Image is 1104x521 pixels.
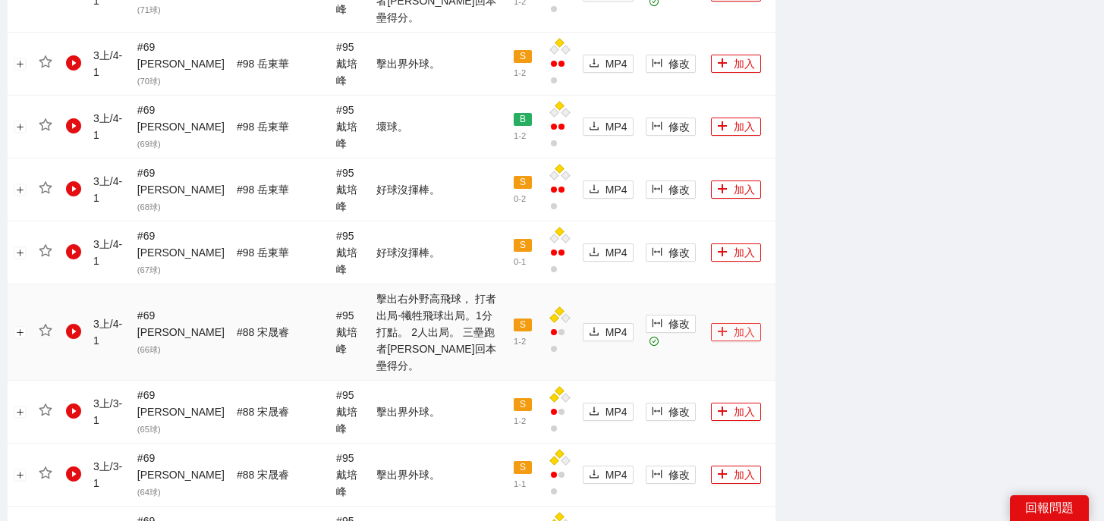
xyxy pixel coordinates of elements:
span: plus [717,58,728,70]
span: ( 69 球) [137,140,161,149]
td: 壞球。 [370,96,508,158]
span: download [589,469,599,481]
span: 0 - 2 [514,194,526,203]
span: column-width [652,246,662,259]
span: play-circle [66,403,81,419]
span: # 95 戴培峰 [336,452,357,497]
span: ( 71 球) [137,5,161,14]
span: 1 - 1 [514,479,526,488]
button: 展開行 [14,247,27,259]
button: 展開行 [14,327,27,339]
span: play-circle [66,55,81,71]
button: column-width修改 [646,55,696,73]
span: play-circle [66,181,81,196]
span: S [514,176,532,190]
button: plus加入 [711,55,761,73]
span: star [39,55,52,69]
button: plus加入 [711,403,761,421]
span: 3 上 / 3 - 1 [93,397,122,426]
span: plus [717,121,728,133]
span: column-width [652,318,662,330]
span: # 88 宋晟睿 [237,326,289,338]
span: MP4 [605,324,627,341]
span: play-circle [66,118,81,133]
span: 3 上 / 4 - 1 [93,49,122,78]
button: plus加入 [711,466,761,484]
span: MP4 [605,403,627,420]
span: download [589,58,599,70]
span: 0 - 1 [514,257,526,266]
span: ( 66 球) [137,345,161,354]
span: # 69 [PERSON_NAME] [137,104,225,149]
span: 3 上 / 4 - 1 [93,112,122,141]
button: downloadMP4 [583,323,634,341]
button: 展開行 [14,184,27,196]
td: 擊出界外球。 [370,381,508,444]
span: 修改 [668,315,690,332]
span: MP4 [605,466,627,483]
span: download [589,184,599,196]
span: # 95 戴培峰 [336,389,357,435]
span: 修改 [668,181,690,198]
span: 修改 [668,55,690,72]
span: B [514,113,532,127]
span: # 98 岳東華 [237,58,289,70]
span: S [514,398,532,412]
span: # 69 [PERSON_NAME] [137,230,225,275]
span: star [39,181,52,195]
td: 擊出界外球。 [370,33,508,96]
span: S [514,461,532,475]
span: # 95 戴培峰 [336,104,357,149]
button: column-width修改 [646,180,696,199]
span: # 69 [PERSON_NAME] [137,167,225,212]
span: plus [717,469,728,481]
td: 擊出右外野高飛球， 打者出局-犧牲飛球出局。1分打點。 2人出局。 三壘跑者[PERSON_NAME]回本壘得分。 [370,284,508,381]
button: 展開行 [14,406,27,419]
span: S [514,239,532,253]
span: # 69 [PERSON_NAME] [137,309,225,355]
span: # 88 宋晟睿 [237,406,289,418]
button: column-width修改 [646,118,696,136]
span: ( 65 球) [137,425,161,434]
span: 修改 [668,244,690,261]
button: column-width修改 [646,315,696,333]
span: 修改 [668,118,690,135]
span: star [39,118,52,132]
span: ( 70 球) [137,77,161,86]
span: # 69 [PERSON_NAME] [137,452,225,497]
button: downloadMP4 [583,55,634,73]
span: S [514,319,532,332]
span: star [39,466,52,480]
span: MP4 [605,181,627,198]
span: # 69 [PERSON_NAME] [137,41,225,86]
div: 回報問題 [1010,495,1089,521]
span: 修改 [668,466,690,483]
span: 修改 [668,403,690,420]
span: 1 - 2 [514,337,526,346]
span: 3 上 / 3 - 1 [93,460,122,489]
span: play-circle [66,324,81,339]
span: column-width [652,406,662,418]
span: column-width [652,184,662,196]
span: # 98 岳東華 [237,184,289,196]
button: plus加入 [711,323,761,341]
span: ( 68 球) [137,202,161,212]
span: download [589,406,599,418]
td: 好球沒揮棒。 [370,221,508,284]
span: column-width [652,58,662,70]
td: 擊出界外球。 [370,444,508,507]
span: star [39,403,52,417]
span: download [589,326,599,338]
button: downloadMP4 [583,180,634,199]
span: play-circle [66,244,81,259]
span: plus [717,184,728,196]
span: # 88 宋晟睿 [237,469,289,481]
span: # 98 岳東華 [237,246,289,259]
span: ( 67 球) [137,265,161,275]
span: # 98 岳東華 [237,121,289,133]
span: # 95 戴培峰 [336,41,357,86]
td: 好球沒揮棒。 [370,158,508,221]
button: column-width修改 [646,403,696,421]
span: 1 - 2 [514,416,526,425]
button: downloadMP4 [583,403,634,421]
